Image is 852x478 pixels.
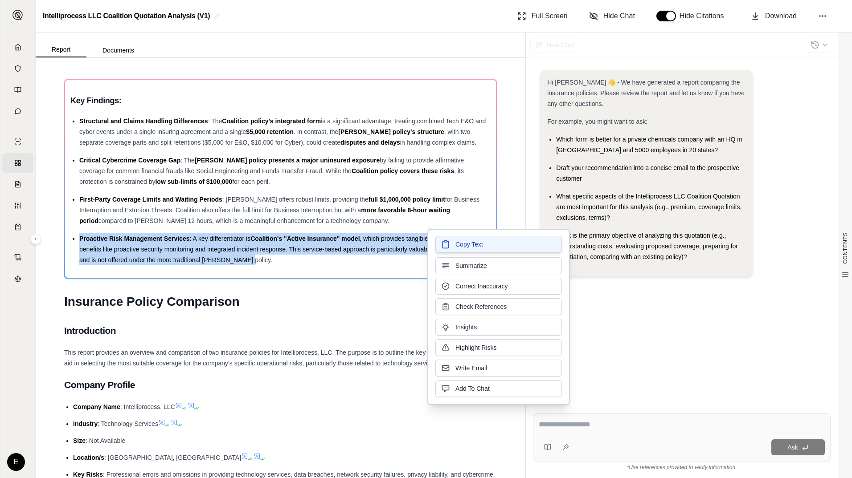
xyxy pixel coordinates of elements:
[2,153,33,173] a: Policy Comparisons
[532,11,568,21] span: Full Screen
[2,174,33,194] a: Claim Coverage
[455,240,483,249] span: Copy Text
[547,118,647,125] span: For example, you might want to ask:
[2,217,33,237] a: Coverage Table
[435,278,562,295] button: Correct Inaccuracy
[2,269,33,288] a: Legal Search Engine
[455,282,508,291] span: Correct Inaccuracy
[98,217,389,224] span: compared to [PERSON_NAME] 12 hours, which is a meaningful enhancement for a technology company.
[43,8,210,24] h2: Intelliprocess LLC Coalition Quotation Analysis (V1)
[208,117,222,125] span: : The
[222,117,321,125] span: Coalition policy's integrated form
[104,454,241,461] span: : [GEOGRAPHIC_DATA], [GEOGRAPHIC_DATA]
[103,471,495,478] span: : Professional errors and omissions in providing technology services, data breaches, network secu...
[435,257,562,274] button: Summarize
[232,178,270,185] span: for each peril.
[2,132,33,151] a: Single Policy
[64,321,497,340] h2: Introduction
[79,157,180,164] span: Critical Cybercrime Coverage Gap
[2,101,33,121] a: Chat
[338,128,444,135] span: [PERSON_NAME] policy's structure
[79,235,491,263] span: , which provides tangible risk management benefits like proactive security monitoring and integra...
[533,462,831,471] div: *Use references provided to verify information.
[64,289,497,314] h1: Insurance Policy Comparison
[2,37,33,57] a: Home
[73,437,86,444] span: Size
[246,128,294,135] span: $5,000 retention
[747,7,800,25] button: Download
[70,93,491,109] h3: Key Findings:
[455,384,490,393] span: Add To Chat
[189,235,250,242] span: : A key differentiator is
[64,349,497,367] span: This report provides an overview and comparison of two insurance policies for Intelliprocess, LLC...
[98,420,158,427] span: : Technology Services
[79,196,222,203] span: First-Party Coverage Limits and Waiting Periods
[294,128,338,135] span: . In contrast, the
[435,360,562,377] button: Write Email
[73,454,104,461] span: Location/s
[340,139,400,146] span: disputes and delays
[2,59,33,78] a: Documents Vault
[222,196,369,203] span: : [PERSON_NAME] offers robust limits, providing the
[400,139,476,146] span: in handling complex claims.
[155,178,232,185] span: low sub-limits of $100,000
[79,235,189,242] span: Proactive Risk Management Services
[680,11,729,21] span: Hide Citations
[455,343,497,352] span: Highlight Risks
[12,10,23,20] img: Expand sidebar
[556,193,741,221] span: What specific aspects of the Intelliprocess LLC Coalition Quotation are most important for this a...
[455,364,487,373] span: Write Email
[435,236,562,253] button: Copy Text
[435,298,562,315] button: Check References
[435,339,562,356] button: Highlight Risks
[250,235,360,242] span: Coalition's "Active Insurance" model
[435,319,562,336] button: Insights
[86,437,125,444] span: : Not Available
[79,117,208,125] span: Structural and Claims Handling Differences
[86,43,150,57] button: Documents
[180,157,195,164] span: : The
[9,6,27,24] button: Expand sidebar
[73,403,120,410] span: Company Name
[7,453,25,471] div: E
[455,261,487,270] span: Summarize
[2,80,33,100] a: Prompt Library
[2,247,33,267] a: Contract Analysis
[2,196,33,215] a: Custom Report
[36,42,86,57] button: Report
[73,420,98,427] span: Industry
[73,471,103,478] span: Key Risks
[586,7,639,25] button: Hide Chat
[787,444,798,451] span: Ask
[64,376,497,394] h2: Company Profile
[120,403,175,410] span: : Intelliprocess, LLC
[455,323,477,332] span: Insights
[765,11,797,21] span: Download
[556,136,742,154] span: Which form is better for a private chemicals company with an HQ in [GEOGRAPHIC_DATA] and 5000 emp...
[369,196,445,203] span: full $1,000,000 policy limit
[771,439,825,455] button: Ask
[455,302,507,311] span: Check References
[603,11,635,21] span: Hide Chat
[352,167,454,174] span: Coalition policy covers these risks
[556,232,738,260] span: What is the primary objective of analyzing this quotation (e.g., understanding costs, evaluating ...
[30,234,41,244] button: Expand sidebar
[195,157,380,164] span: [PERSON_NAME] policy presents a major uninsured exposure
[435,380,562,397] button: Add To Chat
[556,164,739,182] span: Draft your recommendation into a concise email to the prospective customer
[547,79,745,107] span: Hi [PERSON_NAME] 👋 - We have generated a report comparing the insurance policies. Please review t...
[514,7,571,25] button: Full Screen
[842,232,849,264] span: CONTENTS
